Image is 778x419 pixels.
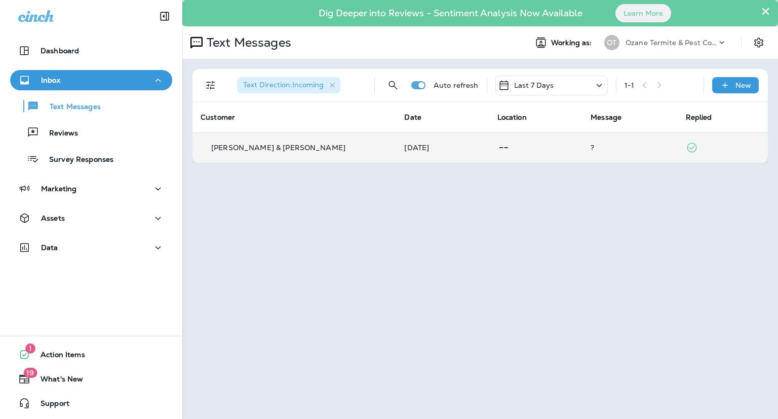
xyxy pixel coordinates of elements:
p: Assets [41,214,65,222]
span: Message [591,113,621,122]
button: Assets [10,208,172,228]
button: Close [761,3,770,19]
span: Text Direction : Incoming [243,80,324,89]
div: Text Direction:Incoming [237,77,340,93]
span: 1 [25,343,35,354]
button: Inbox [10,70,172,90]
button: Text Messages [10,95,172,117]
span: Date [404,113,421,122]
span: Customer [201,113,235,122]
p: Dig Deeper into Reviews - Sentiment Analysis Now Available [289,12,612,15]
p: Survey Responses [39,155,113,165]
p: Data [41,243,58,252]
p: [PERSON_NAME] & [PERSON_NAME] [211,144,345,152]
p: Marketing [41,185,76,193]
p: Inbox [41,76,60,84]
span: Replied [686,113,712,122]
button: Collapse Sidebar [150,6,179,26]
button: 19What's New [10,369,172,389]
button: 1Action Items [10,344,172,365]
button: Dashboard [10,41,172,61]
button: Search Messages [383,75,403,95]
p: Dashboard [41,47,79,55]
button: Reviews [10,122,172,143]
p: Text Messages [40,102,101,112]
button: Filters [201,75,221,95]
p: New [735,81,751,89]
button: Learn More [615,4,671,22]
button: Marketing [10,179,172,199]
p: Ozane Termite & Pest Control [626,39,717,47]
span: 19 [23,368,37,378]
div: OT [604,35,619,50]
span: What's New [30,375,83,387]
span: Action Items [30,351,85,363]
span: Support [30,399,69,411]
div: ? [591,144,669,152]
button: Data [10,237,172,258]
p: Last 7 Days [514,81,554,89]
p: Reviews [39,129,78,138]
div: 1 - 1 [625,81,634,89]
span: Location [497,113,527,122]
button: Support [10,393,172,413]
span: Working as: [551,39,594,47]
p: Auto refresh [434,81,479,89]
button: Settings [750,33,768,52]
p: Sep 26, 2025 11:43 AM [404,144,481,152]
p: Text Messages [203,35,291,50]
button: Survey Responses [10,148,172,169]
